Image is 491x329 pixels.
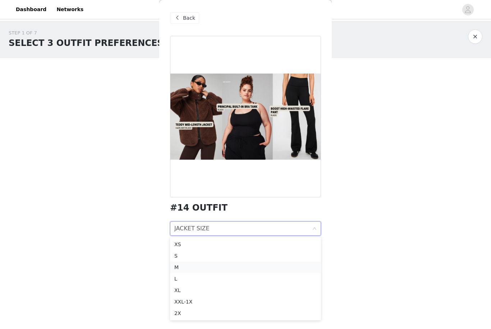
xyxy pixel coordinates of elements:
[312,226,317,231] i: icon: down
[52,1,88,18] a: Networks
[174,252,317,260] div: S
[174,286,317,294] div: XL
[174,309,317,317] div: 2X
[12,1,51,18] a: Dashboard
[9,29,164,37] div: STEP 1 OF 7
[174,298,317,306] div: XXL-1X
[183,14,195,22] span: Back
[170,203,228,213] h1: #14 OUTFIT
[9,37,164,50] h1: SELECT 3 OUTFIT PREFERENCES
[174,275,317,283] div: L
[174,263,317,271] div: M
[464,4,471,15] div: avatar
[174,222,210,235] div: JACKET SIZE
[174,240,317,248] div: XS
